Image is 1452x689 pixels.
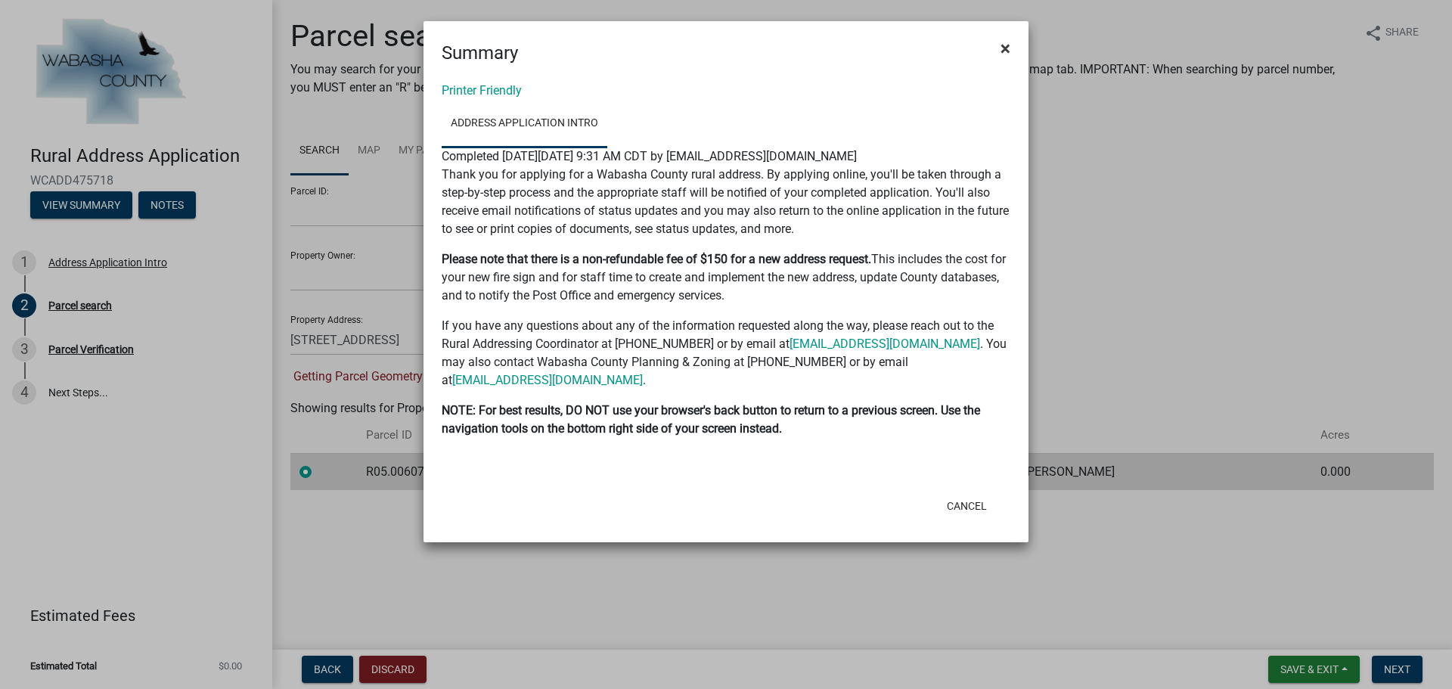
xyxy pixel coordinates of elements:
[442,250,1010,305] p: This includes the cost for your new fire sign and for staff time to create and implement the new ...
[442,252,871,266] strong: Please note that there is a non-refundable fee of $150 for a new address request.
[442,149,857,163] span: Completed [DATE][DATE] 9:31 AM CDT by [EMAIL_ADDRESS][DOMAIN_NAME]
[1001,38,1010,59] span: ×
[442,166,1010,238] p: Thank you for applying for a Wabasha County rural address. By applying online, you'll be taken th...
[790,337,980,351] a: [EMAIL_ADDRESS][DOMAIN_NAME]
[442,100,607,148] a: Address Application Intro
[935,492,999,520] button: Cancel
[988,27,1022,70] button: Close
[442,403,980,436] strong: NOTE: For best results, DO NOT use your browser's back button to return to a previous screen. Use...
[442,317,1010,390] p: If you have any questions about any of the information requested along the way, please reach out ...
[442,39,518,67] h4: Summary
[452,373,643,387] a: [EMAIL_ADDRESS][DOMAIN_NAME]
[442,83,522,98] a: Printer Friendly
